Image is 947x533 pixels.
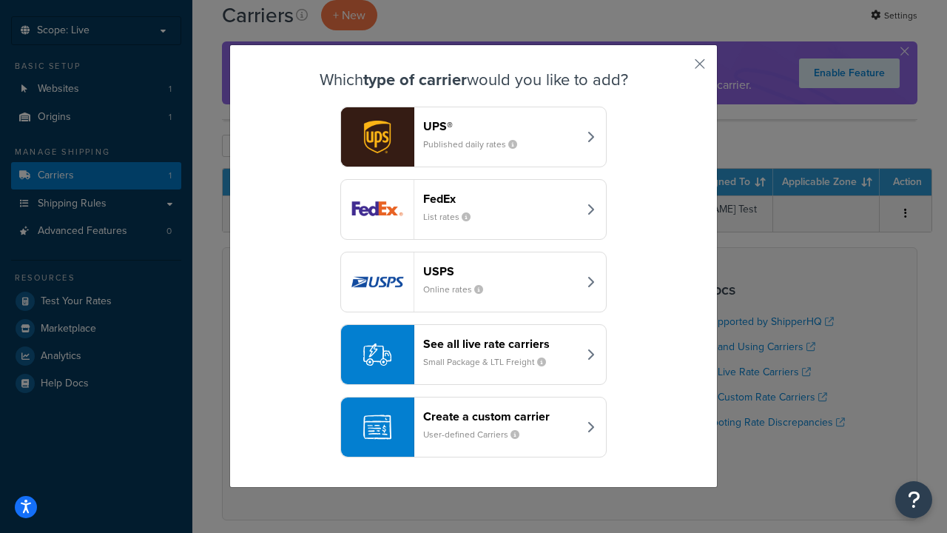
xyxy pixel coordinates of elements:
strong: type of carrier [363,67,467,92]
header: FedEx [423,192,578,206]
header: UPS® [423,119,578,133]
header: USPS [423,264,578,278]
header: Create a custom carrier [423,409,578,423]
img: fedEx logo [341,180,414,239]
small: Online rates [423,283,495,296]
img: usps logo [341,252,414,312]
img: icon-carrier-custom-c93b8a24.svg [363,413,391,441]
button: See all live rate carriersSmall Package & LTL Freight [340,324,607,385]
button: Create a custom carrierUser-defined Carriers [340,397,607,457]
small: Published daily rates [423,138,529,151]
img: ups logo [341,107,414,167]
button: ups logoUPS®Published daily rates [340,107,607,167]
h3: Which would you like to add? [267,71,680,89]
img: icon-carrier-liverate-becf4550.svg [363,341,391,369]
small: Small Package & LTL Freight [423,355,558,369]
button: usps logoUSPSOnline rates [340,252,607,312]
button: fedEx logoFedExList rates [340,179,607,240]
header: See all live rate carriers [423,337,578,351]
button: Open Resource Center [895,481,932,518]
small: List rates [423,210,482,224]
small: User-defined Carriers [423,428,531,441]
